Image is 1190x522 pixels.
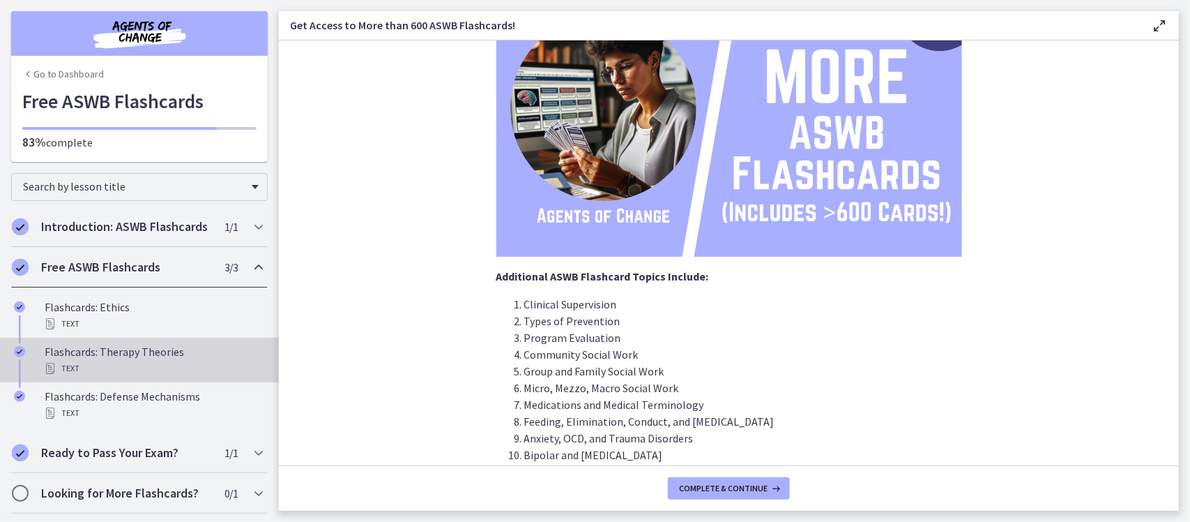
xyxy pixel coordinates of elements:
span: 1 / 1 [224,218,238,235]
span: 0 / 1 [224,485,238,502]
i: Completed [12,445,29,461]
li: Neurodevelopmental Disorders, [MEDICAL_DATA], Other Disorders [524,463,962,480]
p: complete [22,134,257,151]
div: Search by lesson title [11,173,268,201]
i: Completed [14,301,25,313]
div: Flashcards: Therapy Theories [45,343,262,377]
li: Types of Prevention [524,313,962,329]
li: Program Evaluation [524,329,962,346]
div: Text [45,315,262,332]
span: 3 / 3 [224,259,238,276]
h2: Looking for More Flashcards? [41,485,211,502]
span: 83% [22,134,46,150]
i: Completed [14,346,25,357]
i: Completed [12,218,29,235]
li: Bipolar and [MEDICAL_DATA] [524,447,962,463]
h3: Get Access to More than 600 ASWB Flashcards! [290,17,1129,33]
h2: Free ASWB Flashcards [41,259,211,276]
i: Completed [12,259,29,276]
span: Complete & continue [679,483,768,494]
a: Go to Dashboard [22,67,104,81]
li: Community Social Work [524,346,962,363]
li: Anxiety, OCD, and Trauma Disorders [524,430,962,447]
li: Clinical Supervision [524,296,962,313]
li: Feeding, Elimination, Conduct, and [MEDICAL_DATA] [524,413,962,430]
img: Agents of Change [56,17,223,50]
li: Group and Family Social Work [524,363,962,380]
h1: Free ASWB Flashcards [22,87,257,116]
i: Completed [14,391,25,402]
button: Complete & continue [668,477,790,500]
div: Flashcards: Ethics [45,299,262,332]
li: Medications and Medical Terminology [524,396,962,413]
div: Flashcards: Defense Mechanisms [45,388,262,422]
span: Search by lesson title [23,179,245,193]
span: 1 / 1 [224,445,238,461]
h2: Introduction: ASWB Flashcards [41,218,211,235]
li: Micro, Mezzo, Macro Social Work [524,380,962,396]
div: Text [45,360,262,377]
h2: Ready to Pass Your Exam? [41,445,211,461]
strong: Additional ASWB Flashcard Topics Include: [496,269,709,283]
div: Text [45,405,262,422]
